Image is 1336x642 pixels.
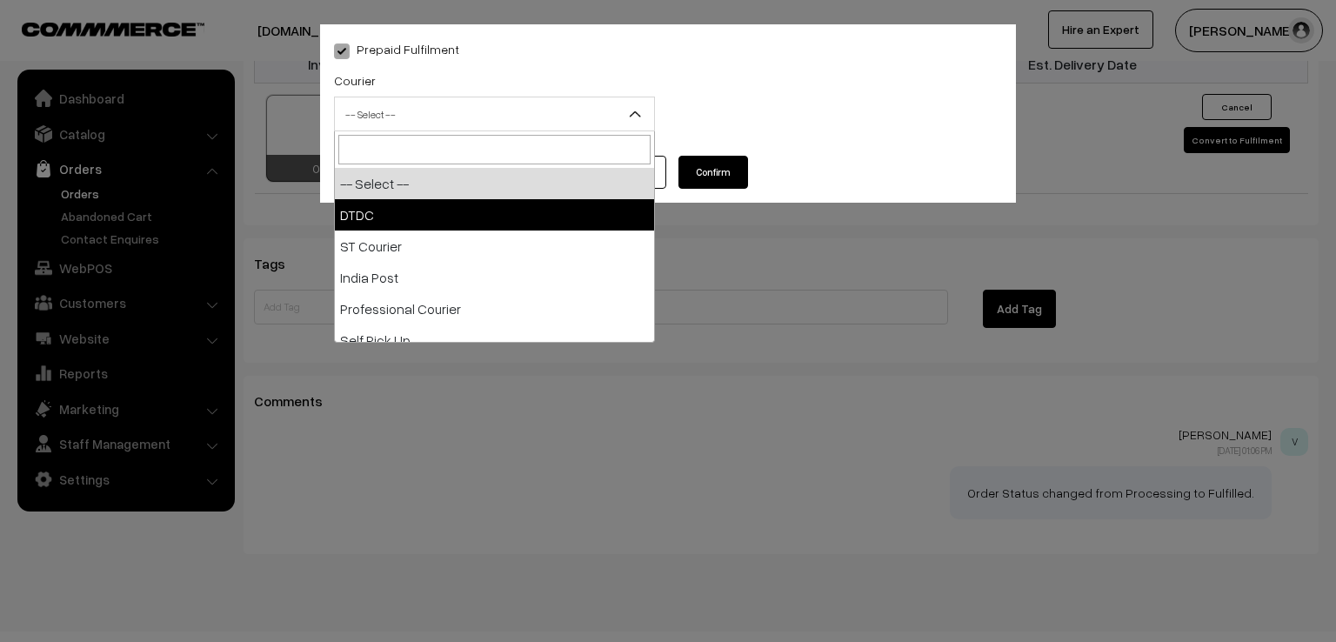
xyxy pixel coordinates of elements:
[334,40,459,58] label: Prepaid Fulfilment
[678,156,748,189] button: Confirm
[335,231,654,262] li: ST Courier
[334,97,655,131] span: -- Select --
[335,262,654,293] li: India Post
[335,293,654,324] li: Professional Courier
[335,324,654,356] li: Self Pick Up
[335,168,654,199] li: -- Select --
[334,71,376,90] label: Courier
[335,199,654,231] li: DTDC
[335,99,654,130] span: -- Select --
